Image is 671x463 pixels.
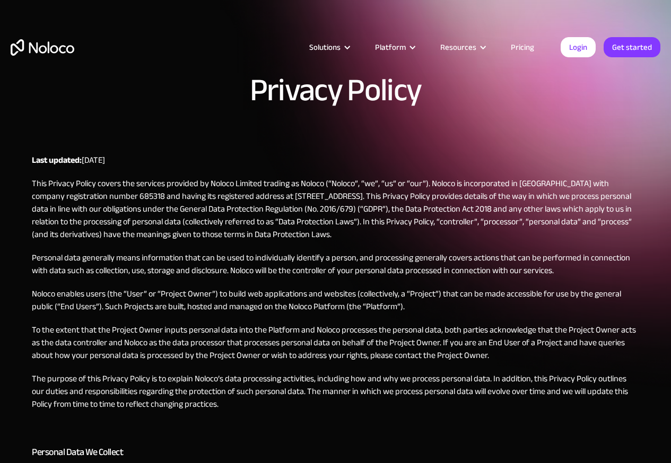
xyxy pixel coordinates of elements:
div: Resources [440,40,476,54]
div: Platform [375,40,406,54]
a: Get started [604,37,660,57]
div: Platform [362,40,427,54]
h1: Privacy Policy [250,74,421,106]
a: Login [561,37,596,57]
p: [DATE] [32,154,639,167]
p: The purpose of this Privacy Policy is to explain Noloco’s data processing activities, including h... [32,372,639,410]
p: Personal data generally means information that can be used to individually identify a person, and... [32,251,639,277]
div: Resources [427,40,498,54]
p: To the extent that the Project Owner inputs personal data into the Platform and Noloco processes ... [32,324,639,362]
p: This Privacy Policy covers the services provided by Noloco Limited trading as Noloco (“Noloco”, “... [32,177,639,241]
strong: Last updated: [32,152,82,168]
h3: Personal Data We Collect [32,444,639,460]
a: home [11,39,74,56]
a: Pricing [498,40,547,54]
div: Solutions [296,40,362,54]
p: ‍ [32,421,639,434]
p: Noloco enables users (the “User” or “Project Owner”) to build web applications and websites (coll... [32,287,639,313]
div: Solutions [309,40,341,54]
